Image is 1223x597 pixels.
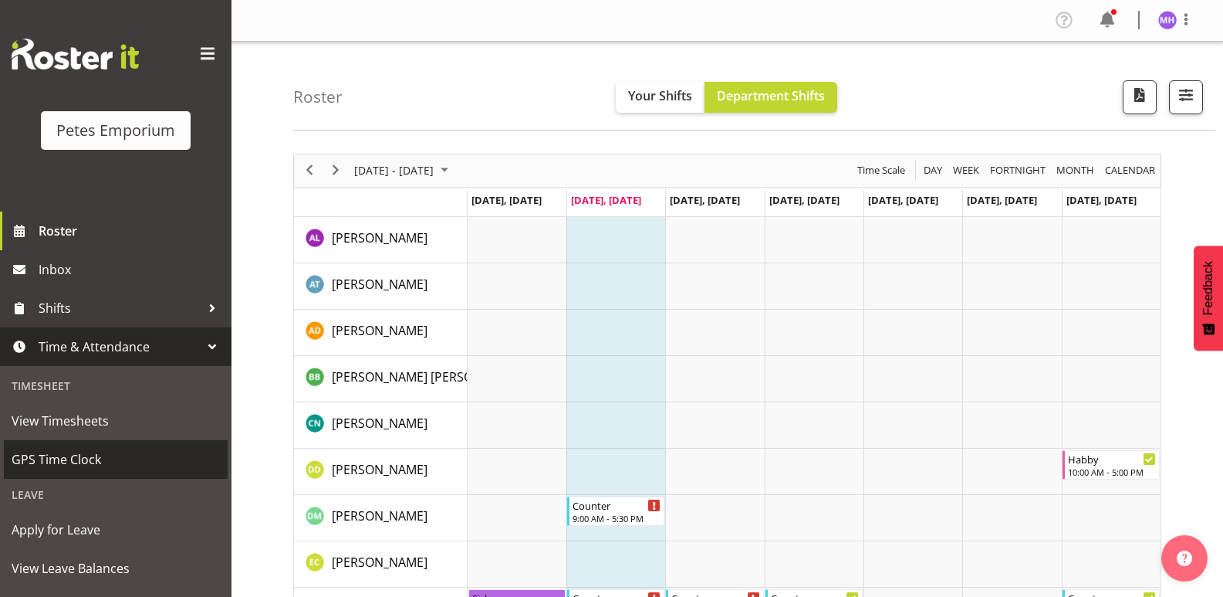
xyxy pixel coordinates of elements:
span: Inbox [39,258,224,281]
button: Filter Shifts [1169,80,1203,114]
button: September 2025 [352,161,455,180]
td: Christine Neville resource [294,402,468,449]
div: David McAuley"s event - Counter Begin From Tuesday, September 30, 2025 at 9:00:00 AM GMT+13:00 En... [567,497,664,526]
a: View Leave Balances [4,549,228,588]
span: Your Shifts [628,87,692,104]
button: Fortnight [988,161,1049,180]
span: [PERSON_NAME] [PERSON_NAME] [332,368,526,385]
a: [PERSON_NAME] [332,229,427,247]
button: Month [1103,161,1158,180]
div: Habby [1068,451,1156,466]
button: Next [326,161,346,180]
span: Time & Attendance [39,335,201,358]
button: Time Scale [855,161,908,180]
img: mackenzie-halford4471.jpg [1158,11,1177,29]
span: Day [922,161,944,180]
a: [PERSON_NAME] [332,275,427,293]
a: GPS Time Clock [4,440,228,479]
span: [DATE], [DATE] [1066,193,1137,207]
div: Petes Emporium [56,119,175,142]
span: Apply for Leave [12,518,220,541]
div: Timesheet [4,370,228,402]
button: Timeline Day [921,161,945,180]
span: Month [1055,161,1096,180]
span: Week [951,161,981,180]
button: Download a PDF of the roster according to the set date range. [1123,80,1157,114]
button: Feedback - Show survey [1194,246,1223,351]
span: [DATE], [DATE] [670,193,740,207]
span: [DATE], [DATE] [571,193,641,207]
span: [PERSON_NAME] [332,461,427,478]
div: Leave [4,479,228,511]
div: Danielle Donselaar"s event - Habby Begin From Sunday, October 5, 2025 at 10:00:00 AM GMT+13:00 En... [1063,450,1160,480]
td: Abigail Lane resource [294,217,468,263]
img: Rosterit website logo [12,39,139,70]
span: [DATE], [DATE] [967,193,1037,207]
span: [PERSON_NAME] [332,276,427,293]
h4: Roster [293,88,343,106]
a: [PERSON_NAME] [PERSON_NAME] [332,368,526,386]
div: next period [323,154,349,187]
span: Shifts [39,297,201,320]
span: calendar [1103,161,1157,180]
div: Sep 29 - Oct 05, 2025 [349,154,458,187]
a: [PERSON_NAME] [332,507,427,525]
span: Fortnight [988,161,1047,180]
span: [DATE], [DATE] [868,193,938,207]
button: Department Shifts [704,82,837,113]
span: [DATE], [DATE] [769,193,840,207]
span: [PERSON_NAME] [332,229,427,246]
a: View Timesheets [4,402,228,440]
td: David McAuley resource [294,495,468,541]
span: GPS Time Clock [12,448,220,471]
td: Emma Croft resource [294,541,468,588]
a: [PERSON_NAME] [332,321,427,340]
button: Timeline Week [951,161,982,180]
td: Beena Beena resource [294,356,468,402]
a: [PERSON_NAME] [332,460,427,479]
span: View Timesheets [12,409,220,432]
button: Previous [299,161,320,180]
img: help-xxl-2.png [1177,551,1192,566]
td: Danielle Donselaar resource [294,449,468,495]
div: 9:00 AM - 5:30 PM [573,512,660,524]
span: Time Scale [856,161,907,180]
span: [DATE] - [DATE] [353,161,435,180]
td: Alex-Micheal Taniwha resource [294,263,468,310]
a: [PERSON_NAME] [332,414,427,432]
span: View Leave Balances [12,557,220,580]
span: [DATE], [DATE] [471,193,542,207]
button: Timeline Month [1054,161,1097,180]
a: Apply for Leave [4,511,228,549]
span: [PERSON_NAME] [332,415,427,432]
span: Roster [39,219,224,243]
span: [PERSON_NAME] [332,322,427,339]
span: Feedback [1201,261,1215,315]
button: Your Shifts [616,82,704,113]
div: Counter [573,497,660,513]
a: [PERSON_NAME] [332,553,427,572]
td: Amelia Denz resource [294,310,468,356]
span: [PERSON_NAME] [332,554,427,571]
span: [PERSON_NAME] [332,507,427,524]
span: Department Shifts [717,87,825,104]
div: 10:00 AM - 5:00 PM [1068,466,1156,478]
div: previous period [296,154,323,187]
